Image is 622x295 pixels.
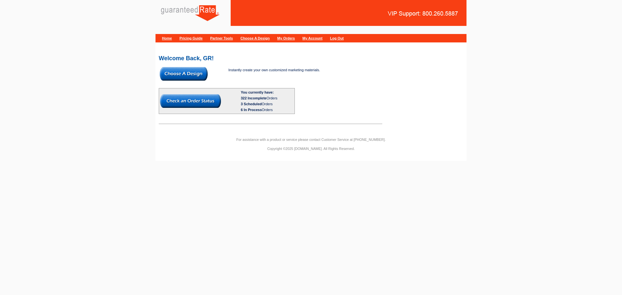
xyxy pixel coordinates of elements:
[277,36,295,40] a: My Orders
[179,36,203,40] a: Pricing Guide
[241,108,262,112] span: 6 In Process
[241,95,294,113] div: Orders Orders Orders
[241,90,274,94] b: You currently have:
[210,36,233,40] a: Partner Tools
[155,137,466,142] p: For assistance with a product or service please contact Customer Service at [PHONE_NUMBER].
[160,67,208,81] img: button-choose-design.gif
[241,96,266,100] span: 322 Incomplete
[159,55,463,61] h2: Welcome Back, GR!
[162,36,172,40] a: Home
[240,36,270,40] a: Choose A Design
[303,36,323,40] a: My Account
[155,146,466,152] p: Copyright ©2025 [DOMAIN_NAME]. All Rights Reserved.
[330,36,344,40] a: Log Out
[228,68,320,72] span: Instantly create your own customized marketing materials.
[241,102,262,106] span: 3 Scheduled
[160,94,221,108] img: button-check-order-status.gif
